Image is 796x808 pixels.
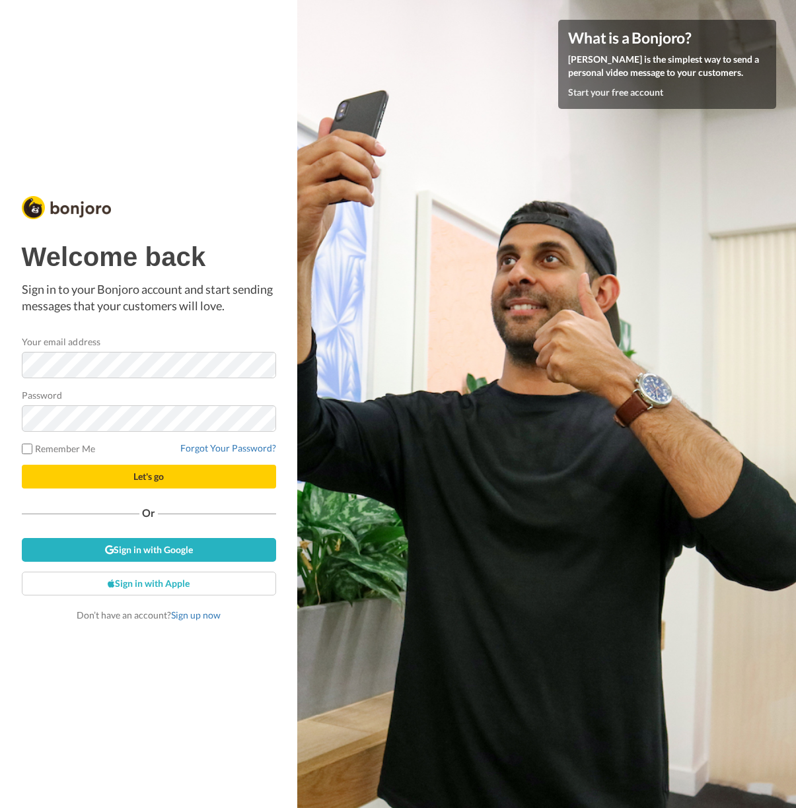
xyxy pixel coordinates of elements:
[139,508,158,518] span: Or
[22,442,96,455] label: Remember Me
[22,444,32,454] input: Remember Me
[22,242,276,271] h1: Welcome back
[22,465,276,488] button: Let's go
[22,388,63,402] label: Password
[22,335,100,349] label: Your email address
[180,442,276,454] a: Forgot Your Password?
[22,281,276,315] p: Sign in to your Bonjoro account and start sending messages that your customers will love.
[77,609,221,621] span: Don’t have an account?
[568,53,766,79] p: [PERSON_NAME] is the simplest way to send a personal video message to your customers.
[568,30,766,46] h4: What is a Bonjoro?
[568,86,663,98] a: Start your free account
[22,572,276,595] a: Sign in with Apple
[22,538,276,562] a: Sign in with Google
[133,471,164,482] span: Let's go
[171,609,221,621] a: Sign up now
